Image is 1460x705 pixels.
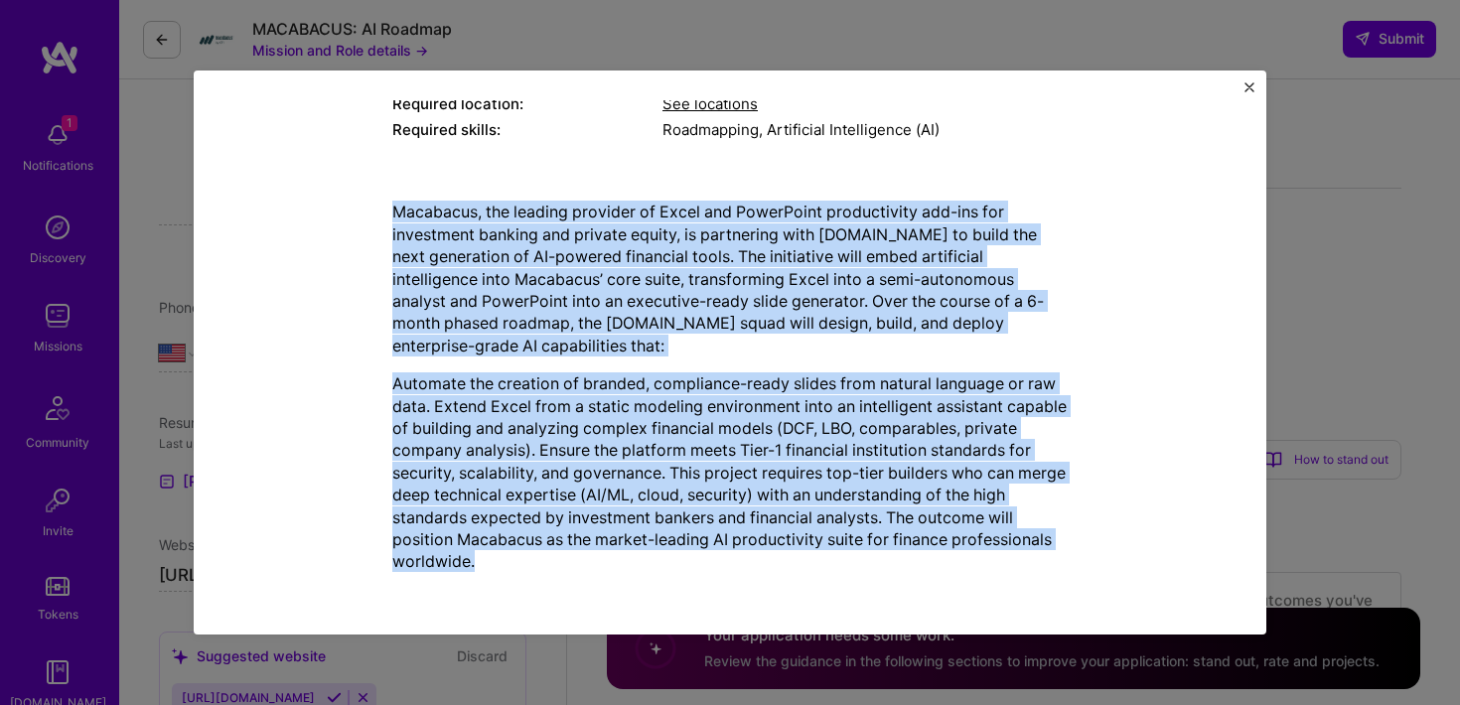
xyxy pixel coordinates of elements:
[1244,82,1254,103] button: Close
[392,201,1068,356] p: Macabacus, the leading provider of Excel and PowerPoint productivity add-ins for investment banki...
[392,372,1068,573] p: Automate the creation of branded, compliance-ready slides from natural language or raw data. Exte...
[392,119,662,140] div: Required skills:
[392,93,662,114] div: Required location:
[662,94,758,113] span: See locations
[662,119,1068,140] div: Roadmapping, Artificial Intelligence (AI)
